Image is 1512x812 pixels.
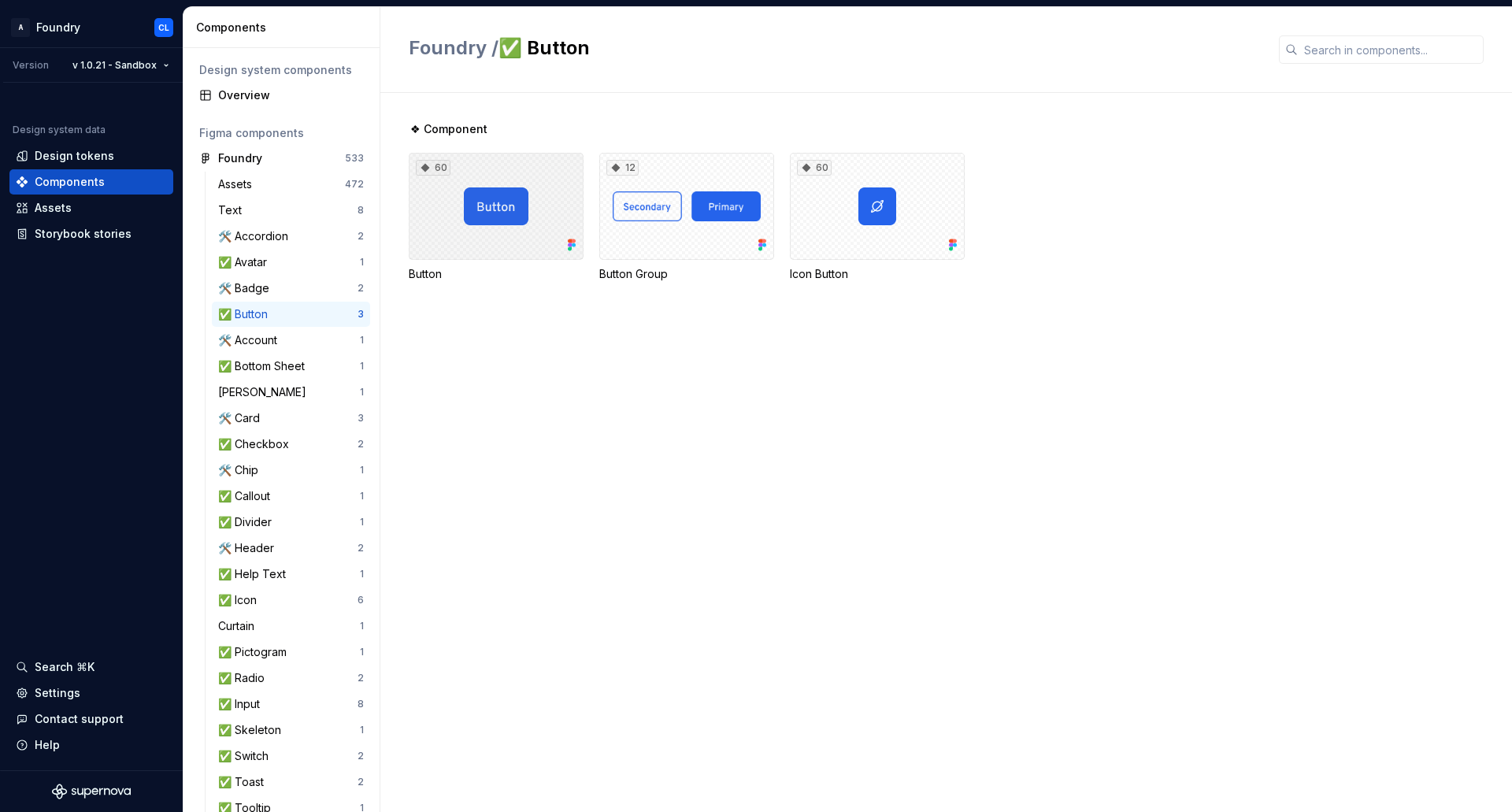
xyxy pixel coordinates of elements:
[218,410,266,426] div: 🛠️ Card
[218,332,283,348] div: 🛠️ Account
[13,124,106,136] div: Design system data
[218,202,248,218] div: Text
[358,750,364,762] div: 2
[212,484,370,509] a: ✅ Callout1
[72,59,157,72] span: v 1.0.21 - Sandbox
[360,516,364,528] div: 1
[193,83,370,108] a: Overview
[212,562,370,587] a: ✅ Help Text1
[212,743,370,769] a: ✅ Switch2
[218,176,258,192] div: Assets
[358,542,364,554] div: 2
[218,462,265,478] div: 🛠️ Chip
[218,87,364,103] div: Overview
[790,266,965,282] div: Icon Button
[9,680,173,706] a: Settings
[218,514,278,530] div: ✅ Divider
[218,774,270,790] div: ✅ Toast
[410,121,487,137] span: ❖ Component
[35,148,114,164] div: Design tokens
[199,125,364,141] div: Figma components
[212,328,370,353] a: 🛠️ Account1
[13,59,49,72] div: Version
[797,160,832,176] div: 60
[599,153,774,282] div: 12Button Group
[218,150,262,166] div: Foundry
[35,711,124,727] div: Contact support
[358,672,364,684] div: 2
[212,224,370,249] a: 🛠️ Accordion2
[212,276,370,301] a: 🛠️ Badge2
[358,698,364,710] div: 8
[212,536,370,561] a: 🛠️ Header2
[212,406,370,431] a: 🛠️ Card3
[212,250,370,275] a: ✅ Avatar1
[212,691,370,717] a: ✅ Input8
[212,769,370,795] a: ✅ Toast2
[345,178,364,191] div: 472
[212,432,370,457] a: ✅ Checkbox2
[218,540,280,556] div: 🛠️ Header
[358,308,364,321] div: 3
[218,592,263,608] div: ✅ Icon
[358,204,364,217] div: 8
[212,614,370,639] a: Curtain1
[212,172,370,197] a: Assets472
[360,646,364,658] div: 1
[360,334,364,347] div: 1
[3,10,180,44] button: AFoundryCL
[199,62,364,78] div: Design system components
[360,464,364,476] div: 1
[409,153,584,282] div: 60Button
[11,18,30,37] div: A
[9,654,173,680] button: Search ⌘K
[212,666,370,691] a: ✅ Radio2
[218,384,313,400] div: [PERSON_NAME]
[360,620,364,632] div: 1
[416,160,450,176] div: 60
[218,618,261,634] div: Curtain
[360,360,364,373] div: 1
[9,169,173,195] a: Components
[212,640,370,665] a: ✅ Pictogram1
[360,490,364,502] div: 1
[218,436,295,452] div: ✅ Checkbox
[1298,35,1484,64] input: Search in components...
[360,386,364,399] div: 1
[212,588,370,613] a: ✅ Icon6
[35,737,60,753] div: Help
[358,594,364,606] div: 6
[196,20,373,35] div: Components
[35,685,80,701] div: Settings
[358,438,364,450] div: 2
[212,510,370,535] a: ✅ Divider1
[9,221,173,247] a: Storybook stories
[358,776,364,788] div: 2
[9,706,173,732] button: Contact support
[212,198,370,223] a: Text8
[9,195,173,221] a: Assets
[35,200,72,216] div: Assets
[409,36,498,59] span: Foundry /
[360,724,364,736] div: 1
[35,226,132,242] div: Storybook stories
[360,256,364,269] div: 1
[409,266,584,282] div: Button
[790,153,965,282] div: 60Icon Button
[212,354,370,379] a: ✅ Bottom Sheet1
[218,670,271,686] div: ✅ Radio
[218,566,292,582] div: ✅ Help Text
[218,280,276,296] div: 🛠️ Badge
[35,174,105,190] div: Components
[358,282,364,295] div: 2
[218,306,274,322] div: ✅ Button
[345,152,364,165] div: 533
[9,732,173,758] button: Help
[218,748,275,764] div: ✅ Switch
[360,568,364,580] div: 1
[599,266,774,282] div: Button Group
[358,412,364,425] div: 3
[52,784,131,799] svg: Supernova Logo
[36,20,80,35] div: Foundry
[606,160,639,176] div: 12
